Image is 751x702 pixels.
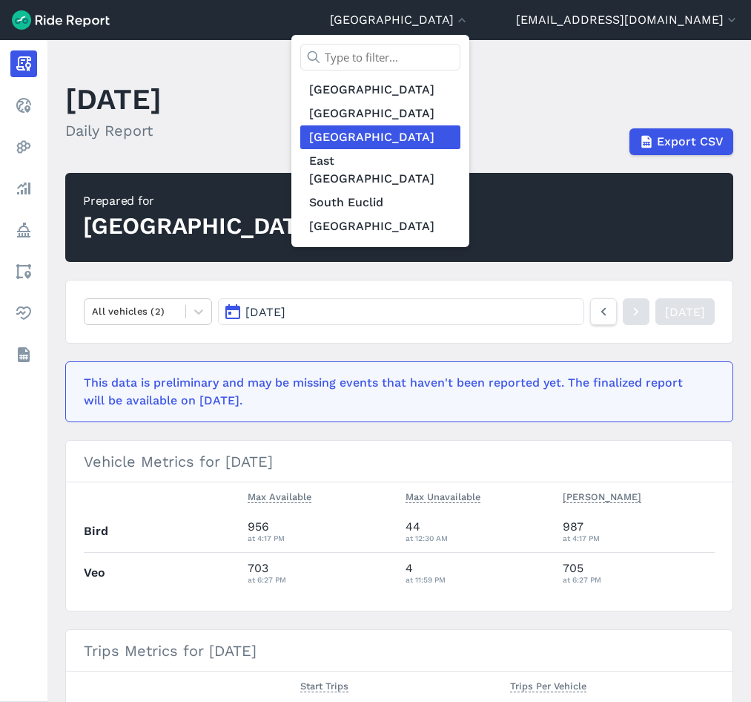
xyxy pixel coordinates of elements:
[300,214,460,238] a: [GEOGRAPHIC_DATA]
[300,149,460,191] a: East [GEOGRAPHIC_DATA]
[300,102,460,125] a: [GEOGRAPHIC_DATA]
[300,78,460,102] a: [GEOGRAPHIC_DATA]
[300,125,460,149] a: [GEOGRAPHIC_DATA]
[300,191,460,214] a: South Euclid
[300,44,460,70] input: Type to filter...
